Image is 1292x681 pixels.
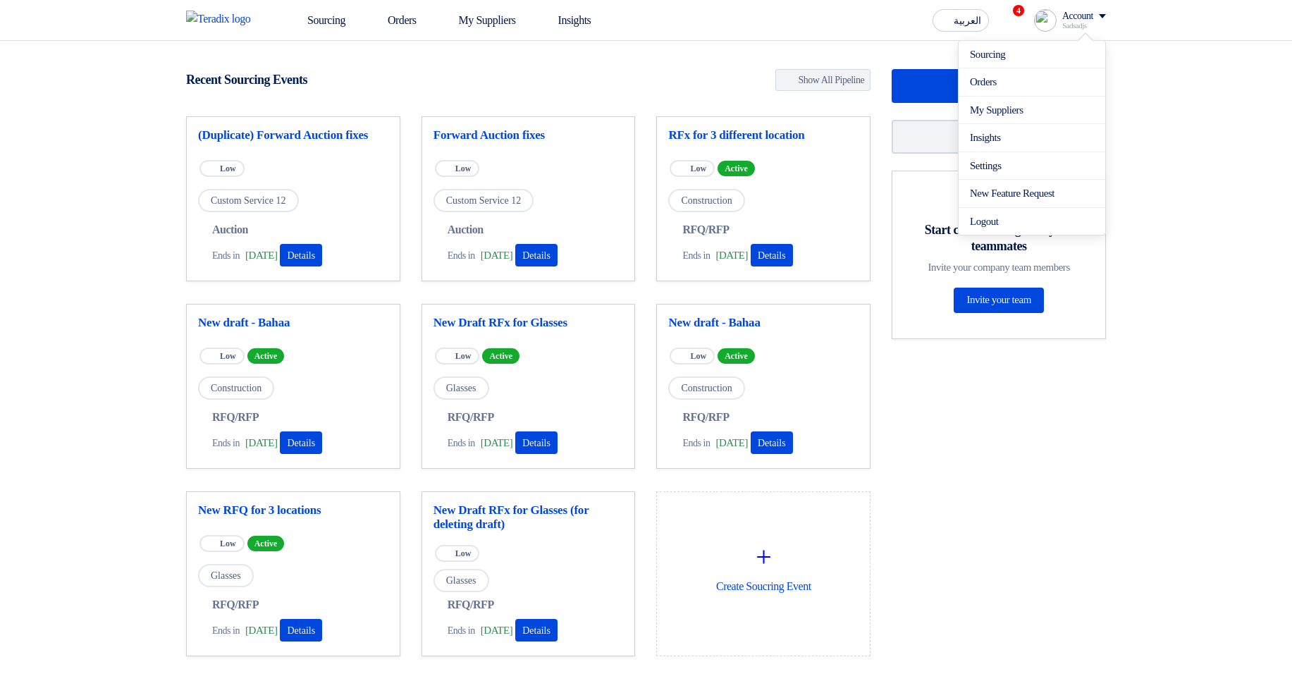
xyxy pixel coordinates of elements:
span: [DATE] [245,622,277,639]
div: Start collaborating with your teammates [909,222,1088,254]
span: 4 [1013,5,1024,16]
span: Glasses [198,564,254,587]
span: RFQ/RFP [448,409,494,426]
div: Account [1062,11,1093,23]
span: Ends in [448,436,475,450]
div: Sadsadjs [1062,22,1106,30]
a: New draft - Bahaa [198,316,388,330]
a: Insights [527,5,603,36]
a: New Draft RFx for Glasses [433,316,624,330]
span: [DATE] [481,622,512,639]
span: RFQ/RFP [448,596,494,613]
span: Construction [668,189,744,212]
a: Sourcing [970,47,1094,63]
span: Low [455,351,472,361]
a: My Suppliers [970,102,1094,118]
span: Low [220,539,236,548]
div: Invite your company team members [909,261,1088,274]
button: Details [515,619,558,642]
span: Active [718,161,755,176]
a: Forward Auction fixes [433,128,624,142]
a: (Duplicate) Forward Auction fixes [198,128,388,142]
span: Construction [198,376,274,400]
a: Invite your team [954,288,1043,313]
span: RFQ/RFP [212,409,259,426]
span: Low [220,164,236,173]
span: Low [690,351,706,361]
a: Show All Pipeline [775,69,871,91]
button: Details [515,431,558,454]
div: Create Soucring Event [668,503,859,627]
img: Teradix logo [186,11,259,27]
span: [DATE] [716,435,748,451]
span: RFQ/RFP [682,409,729,426]
a: Sourcing [276,5,357,36]
div: + [668,536,859,578]
span: [DATE] [245,247,277,264]
button: Details [515,244,558,266]
span: [DATE] [245,435,277,451]
span: Ends in [682,248,710,263]
span: Ends in [448,623,475,638]
span: Ends in [212,436,240,450]
a: New Draft RFx for Glasses (for deleting draft) [433,503,624,532]
span: Ends in [448,248,475,263]
span: [DATE] [716,247,748,264]
a: Orders [970,74,1094,90]
span: Glasses [433,376,489,400]
span: Active [247,536,285,551]
li: Logout [959,208,1105,235]
a: New RFQ for 3 locations [198,503,388,517]
a: Insights [970,130,1094,146]
span: Auction [212,221,248,238]
span: Ends in [212,623,240,638]
button: العربية [933,9,989,32]
button: Details [751,431,793,454]
span: Low [455,548,472,558]
span: [DATE] [481,247,512,264]
button: Details [280,244,322,266]
img: profile_test.png [1034,9,1057,32]
span: Ends in [682,436,710,450]
span: [DATE] [481,435,512,451]
span: Auction [448,221,484,238]
span: Active [718,348,755,364]
span: RFQ/RFP [212,596,259,613]
span: Custom Service 12 [433,189,534,212]
span: Active [482,348,519,364]
span: Low [690,164,706,173]
span: Construction [668,376,744,400]
span: Glasses [433,569,489,592]
span: Low [220,351,236,361]
a: RFx for 3 different location [668,128,859,142]
span: Active [247,348,285,364]
a: My Suppliers [428,5,527,36]
button: Details [280,431,322,454]
h4: Recent Sourcing Events [186,72,307,87]
span: Ends in [212,248,240,263]
button: Details [280,619,322,642]
a: Orders [357,5,428,36]
span: RFQ/RFP [682,221,729,238]
a: Settings [970,158,1094,174]
a: New draft - Bahaa [668,316,859,330]
a: Manage my suppliers [892,120,1106,154]
button: Details [751,244,793,266]
span: العربية [954,16,981,26]
span: Low [455,164,472,173]
a: New Feature Request [970,185,1094,202]
span: Custom Service 12 [198,189,299,212]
